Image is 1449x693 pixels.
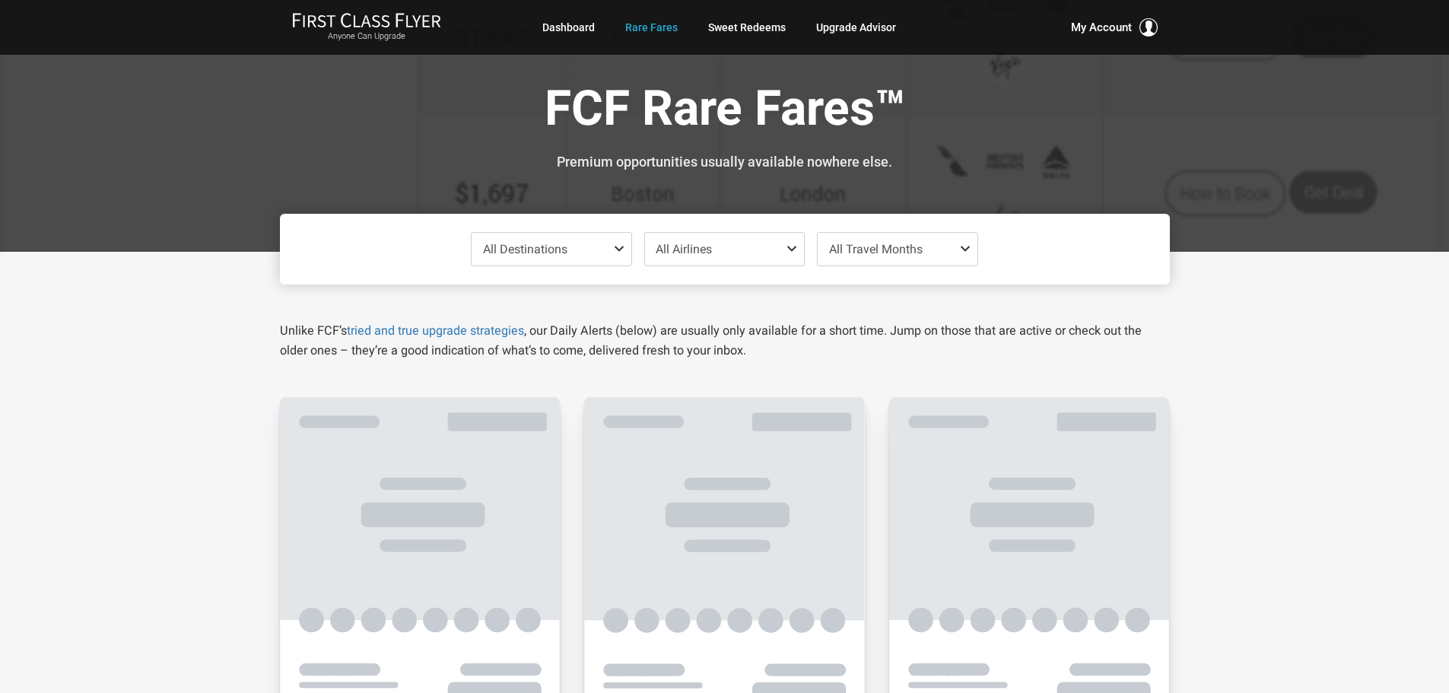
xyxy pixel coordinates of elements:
[708,14,786,41] a: Sweet Redeems
[656,242,712,256] span: All Airlines
[292,12,441,43] a: First Class FlyerAnyone Can Upgrade
[291,82,1158,141] h1: FCF Rare Fares™
[280,321,1170,361] p: Unlike FCF’s , our Daily Alerts (below) are usually only available for a short time. Jump on thos...
[816,14,896,41] a: Upgrade Advisor
[1071,18,1158,37] button: My Account
[483,242,567,256] span: All Destinations
[291,154,1158,170] h3: Premium opportunities usually available nowhere else.
[625,14,678,41] a: Rare Fares
[542,14,595,41] a: Dashboard
[829,242,923,256] span: All Travel Months
[292,31,441,42] small: Anyone Can Upgrade
[292,12,441,28] img: First Class Flyer
[347,323,524,338] a: tried and true upgrade strategies
[1071,18,1132,37] span: My Account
